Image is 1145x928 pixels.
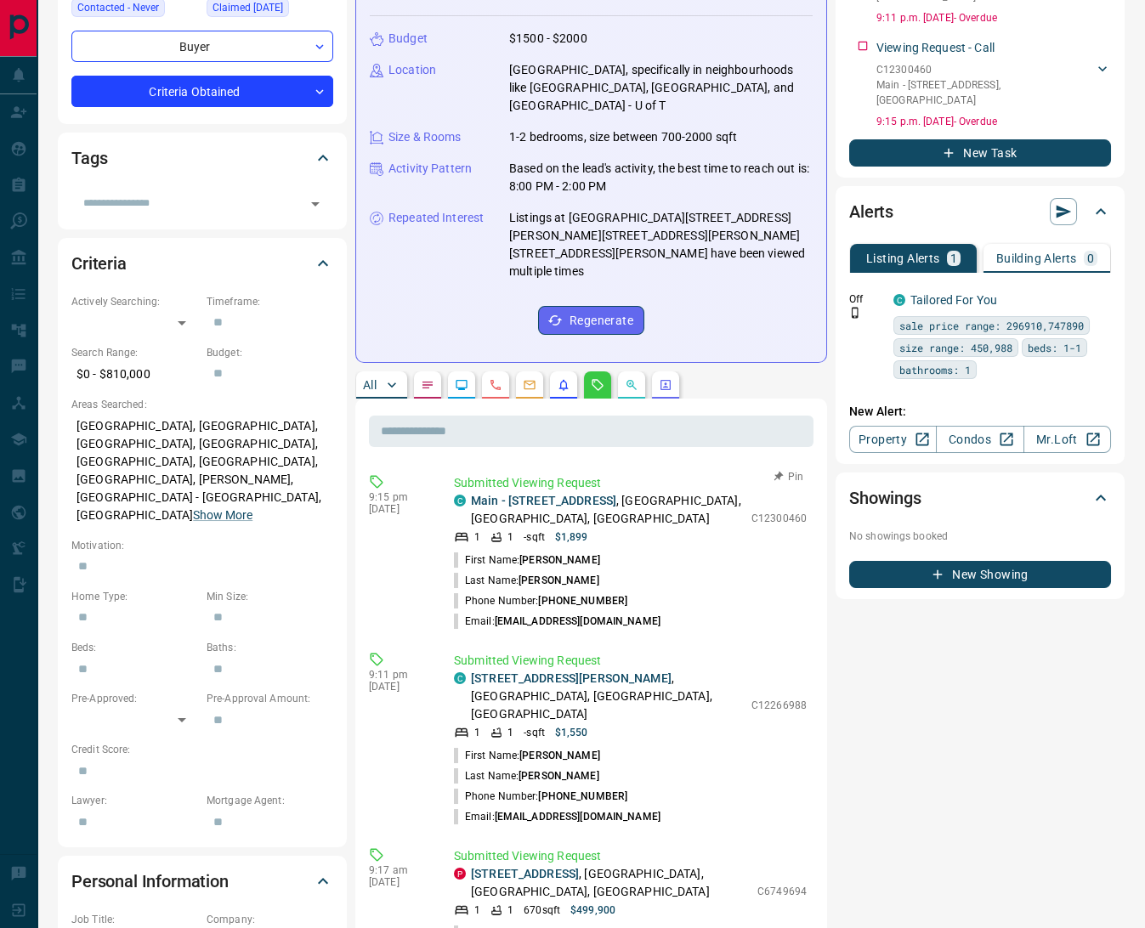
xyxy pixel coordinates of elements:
[893,294,905,306] div: condos.ca
[519,750,599,761] span: [PERSON_NAME]
[388,30,428,48] p: Budget
[1023,426,1111,453] a: Mr.Loft
[509,30,587,48] p: $1500 - $2000
[523,378,536,392] svg: Emails
[388,160,472,178] p: Activity Pattern
[471,867,579,880] a: [STREET_ADDRESS]
[849,484,921,512] h2: Showings
[471,671,672,685] a: [STREET_ADDRESS][PERSON_NAME]
[454,768,599,784] p: Last Name:
[454,652,807,670] p: Submitted Viewing Request
[495,811,660,823] span: [EMAIL_ADDRESS][DOMAIN_NAME]
[519,554,599,566] span: [PERSON_NAME]
[369,681,428,693] p: [DATE]
[849,561,1111,588] button: New Showing
[207,640,333,655] p: Baths:
[876,77,1094,108] p: Main - [STREET_ADDRESS] , [GEOGRAPHIC_DATA]
[866,252,940,264] p: Listing Alerts
[207,912,333,927] p: Company:
[471,865,749,901] p: , [GEOGRAPHIC_DATA], [GEOGRAPHIC_DATA], [GEOGRAPHIC_DATA]
[71,912,198,927] p: Job Title:
[538,306,644,335] button: Regenerate
[474,725,480,740] p: 1
[876,62,1094,77] p: C12300460
[757,884,807,899] p: C6749694
[519,574,598,586] span: [PERSON_NAME]
[876,59,1111,111] div: C12300460Main - [STREET_ADDRESS],[GEOGRAPHIC_DATA]
[849,307,861,319] svg: Push Notification Only
[507,903,513,918] p: 1
[71,742,333,757] p: Credit Score:
[509,128,737,146] p: 1-2 bedrooms, size between 700-2000 sqft
[555,529,588,545] p: $1,899
[751,511,807,526] p: C12300460
[207,691,333,706] p: Pre-Approval Amount:
[71,397,333,412] p: Areas Searched:
[369,669,428,681] p: 9:11 pm
[849,198,893,225] h2: Alerts
[388,209,484,227] p: Repeated Interest
[421,378,434,392] svg: Notes
[1028,339,1081,356] span: beds: 1-1
[303,192,327,216] button: Open
[899,339,1012,356] span: size range: 450,988
[876,114,1111,129] p: 9:15 p.m. [DATE] - Overdue
[369,491,428,503] p: 9:15 pm
[369,864,428,876] p: 9:17 am
[71,412,333,529] p: [GEOGRAPHIC_DATA], [GEOGRAPHIC_DATA], [GEOGRAPHIC_DATA], [GEOGRAPHIC_DATA], [GEOGRAPHIC_DATA], [G...
[369,503,428,515] p: [DATE]
[71,294,198,309] p: Actively Searching:
[207,793,333,808] p: Mortgage Agent:
[910,293,997,307] a: Tailored For You
[71,793,198,808] p: Lawyer:
[524,529,545,545] p: - sqft
[557,378,570,392] svg: Listing Alerts
[454,847,807,865] p: Submitted Viewing Request
[524,725,545,740] p: - sqft
[625,378,638,392] svg: Opportunities
[849,403,1111,421] p: New Alert:
[751,698,807,713] p: C12266988
[849,191,1111,232] div: Alerts
[454,552,600,568] p: First Name:
[936,426,1023,453] a: Condos
[471,492,743,528] p: , [GEOGRAPHIC_DATA], [GEOGRAPHIC_DATA], [GEOGRAPHIC_DATA]
[71,538,333,553] p: Motivation:
[388,128,462,146] p: Size & Rooms
[455,378,468,392] svg: Lead Browsing Activity
[471,494,616,507] a: Main - [STREET_ADDRESS]
[555,725,588,740] p: $1,550
[71,31,333,62] div: Buyer
[71,589,198,604] p: Home Type:
[369,876,428,888] p: [DATE]
[454,573,599,588] p: Last Name:
[207,294,333,309] p: Timeframe:
[454,495,466,506] div: condos.ca
[471,670,743,723] p: , [GEOGRAPHIC_DATA], [GEOGRAPHIC_DATA], [GEOGRAPHIC_DATA]
[899,361,971,378] span: bathrooms: 1
[489,378,502,392] svg: Calls
[507,725,513,740] p: 1
[849,426,937,453] a: Property
[71,345,198,360] p: Search Range:
[570,903,615,918] p: $499,900
[538,790,627,802] span: [PHONE_NUMBER]
[876,10,1111,25] p: 9:11 p.m. [DATE] - Overdue
[388,61,436,79] p: Location
[71,640,198,655] p: Beds:
[71,691,198,706] p: Pre-Approved:
[519,770,598,782] span: [PERSON_NAME]
[454,672,466,684] div: condos.ca
[454,868,466,880] div: property.ca
[538,595,627,607] span: [PHONE_NUMBER]
[509,61,813,115] p: [GEOGRAPHIC_DATA], specifically in neighbourhoods like [GEOGRAPHIC_DATA], [GEOGRAPHIC_DATA], and ...
[71,861,333,902] div: Personal Information
[454,809,660,824] p: Email:
[454,789,627,804] p: Phone Number:
[71,250,127,277] h2: Criteria
[950,252,957,264] p: 1
[509,160,813,195] p: Based on the lead's activity, the best time to reach out is: 8:00 PM - 2:00 PM
[71,360,198,388] p: $0 - $810,000
[454,474,807,492] p: Submitted Viewing Request
[849,529,1111,544] p: No showings booked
